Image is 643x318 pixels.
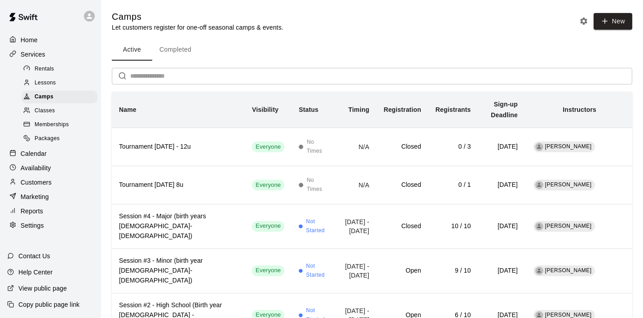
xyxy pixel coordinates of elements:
[7,190,94,203] a: Marketing
[22,119,97,131] div: Memberships
[307,138,328,156] span: No Times
[22,118,101,132] a: Memberships
[485,142,518,152] h6: [DATE]
[485,221,518,231] h6: [DATE]
[119,256,238,286] h6: Session #3 - Minor (birth year [DEMOGRAPHIC_DATA]-[DEMOGRAPHIC_DATA])
[436,266,471,276] h6: 9 / 10
[152,39,198,61] button: Completed
[18,252,50,261] p: Contact Us
[18,284,67,293] p: View public page
[545,181,592,188] span: [PERSON_NAME]
[112,23,283,32] p: Let customers register for one-off seasonal camps & events.
[21,178,52,187] p: Customers
[21,192,49,201] p: Marketing
[335,128,376,166] td: N/A
[119,142,238,152] h6: Tournament [DATE] - 12u
[22,91,97,103] div: Camps
[535,267,543,275] div: Blake Babki
[594,13,632,30] button: New
[563,106,596,113] b: Instructors
[22,63,97,75] div: Rentals
[335,204,376,248] td: [DATE] - [DATE]
[21,207,43,216] p: Reports
[35,134,60,143] span: Packages
[35,79,56,88] span: Lessons
[335,166,376,204] td: N/A
[299,106,318,113] b: Status
[485,180,518,190] h6: [DATE]
[252,181,284,190] span: Everyone
[22,77,97,89] div: Lessons
[119,180,238,190] h6: Tournament [DATE] 8u
[22,90,101,104] a: Camps
[436,221,471,231] h6: 10 / 10
[535,143,543,151] div: Blake Babki
[21,163,51,172] p: Availability
[252,141,284,152] div: This service is visible to all of your customers
[252,266,284,275] span: Everyone
[252,180,284,190] div: This service is visible to all of your customers
[383,142,421,152] h6: Closed
[119,106,137,113] b: Name
[35,106,55,115] span: Classes
[252,265,284,276] div: This service is visible to all of your customers
[545,312,592,318] span: [PERSON_NAME]
[252,221,284,232] div: This service is visible to all of your customers
[252,222,284,230] span: Everyone
[383,221,421,231] h6: Closed
[7,161,94,175] a: Availability
[545,267,592,274] span: [PERSON_NAME]
[7,176,94,189] a: Customers
[21,221,44,230] p: Settings
[18,268,53,277] p: Help Center
[485,266,518,276] h6: [DATE]
[35,93,53,102] span: Camps
[491,101,518,119] b: Sign-up Deadline
[7,33,94,47] a: Home
[436,106,471,113] b: Registrants
[535,181,543,189] div: Blake Babki
[22,105,97,117] div: Classes
[22,132,101,146] a: Packages
[545,223,592,229] span: [PERSON_NAME]
[535,222,543,230] div: Blake Babki
[252,106,278,113] b: Visibility
[383,180,421,190] h6: Closed
[35,65,54,74] span: Rentals
[119,212,238,241] h6: Session #4 - Major (birth years [DEMOGRAPHIC_DATA]-[DEMOGRAPHIC_DATA])
[22,62,101,76] a: Rentals
[22,76,101,90] a: Lessons
[545,143,592,150] span: [PERSON_NAME]
[348,106,370,113] b: Timing
[577,14,590,28] button: Camp settings
[335,248,376,293] td: [DATE] - [DATE]
[112,39,152,61] button: Active
[252,143,284,151] span: Everyone
[35,120,69,129] span: Memberships
[22,104,101,118] a: Classes
[21,35,38,44] p: Home
[112,11,283,23] h5: Camps
[7,48,94,61] a: Services
[436,142,471,152] h6: 0 / 3
[7,219,94,232] a: Settings
[306,217,329,235] span: Not Started
[7,147,94,160] a: Calendar
[590,17,632,25] a: New
[307,176,328,194] span: No Times
[7,204,94,218] a: Reports
[436,180,471,190] h6: 0 / 1
[21,50,45,59] p: Services
[383,266,421,276] h6: Open
[21,149,47,158] p: Calendar
[383,106,421,113] b: Registration
[22,132,97,145] div: Packages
